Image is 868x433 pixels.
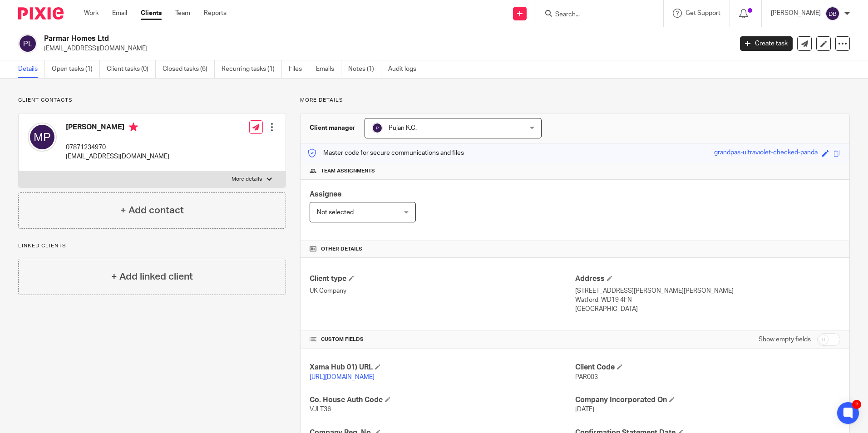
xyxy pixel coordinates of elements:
[28,123,57,152] img: svg%3E
[575,406,594,413] span: [DATE]
[388,60,423,78] a: Audit logs
[554,11,636,19] input: Search
[222,60,282,78] a: Recurring tasks (1)
[204,9,227,18] a: Reports
[310,406,331,413] span: VJLT36
[310,374,375,380] a: [URL][DOMAIN_NAME]
[300,97,850,104] p: More details
[771,9,821,18] p: [PERSON_NAME]
[348,60,381,78] a: Notes (1)
[825,6,840,21] img: svg%3E
[575,274,840,284] h4: Address
[575,395,840,405] h4: Company Incorporated On
[18,60,45,78] a: Details
[44,34,590,44] h2: Parmar Homes Ltd
[18,7,64,20] img: Pixie
[175,9,190,18] a: Team
[232,176,262,183] p: More details
[141,9,162,18] a: Clients
[129,123,138,132] i: Primary
[575,286,840,295] p: [STREET_ADDRESS][PERSON_NAME][PERSON_NAME]
[310,336,575,343] h4: CUSTOM FIELDS
[18,34,37,53] img: svg%3E
[18,242,286,250] p: Linked clients
[575,305,840,314] p: [GEOGRAPHIC_DATA]
[316,60,341,78] a: Emails
[289,60,309,78] a: Files
[163,60,215,78] a: Closed tasks (6)
[575,374,598,380] span: PAR003
[307,148,464,157] p: Master code for secure communications and files
[686,10,720,16] span: Get Support
[575,363,840,372] h4: Client Code
[18,97,286,104] p: Client contacts
[372,123,383,133] img: svg%3E
[66,152,169,161] p: [EMAIL_ADDRESS][DOMAIN_NAME]
[52,60,100,78] a: Open tasks (1)
[310,363,575,372] h4: Xama Hub 01) URL
[321,246,362,253] span: Other details
[310,395,575,405] h4: Co. House Auth Code
[310,123,355,133] h3: Client manager
[66,123,169,134] h4: [PERSON_NAME]
[759,335,811,344] label: Show empty fields
[317,209,354,216] span: Not selected
[389,125,417,131] span: Pujan K.C.
[84,9,99,18] a: Work
[714,148,818,158] div: grandpas-ultraviolet-checked-panda
[111,270,193,284] h4: + Add linked client
[852,400,861,409] div: 2
[112,9,127,18] a: Email
[310,191,341,198] span: Assignee
[321,167,375,175] span: Team assignments
[120,203,184,217] h4: + Add contact
[44,44,726,53] p: [EMAIL_ADDRESS][DOMAIN_NAME]
[575,295,840,305] p: Watford, WD19 4FN
[107,60,156,78] a: Client tasks (0)
[66,143,169,152] p: 07871234970
[740,36,793,51] a: Create task
[310,274,575,284] h4: Client type
[310,286,575,295] p: UK Company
